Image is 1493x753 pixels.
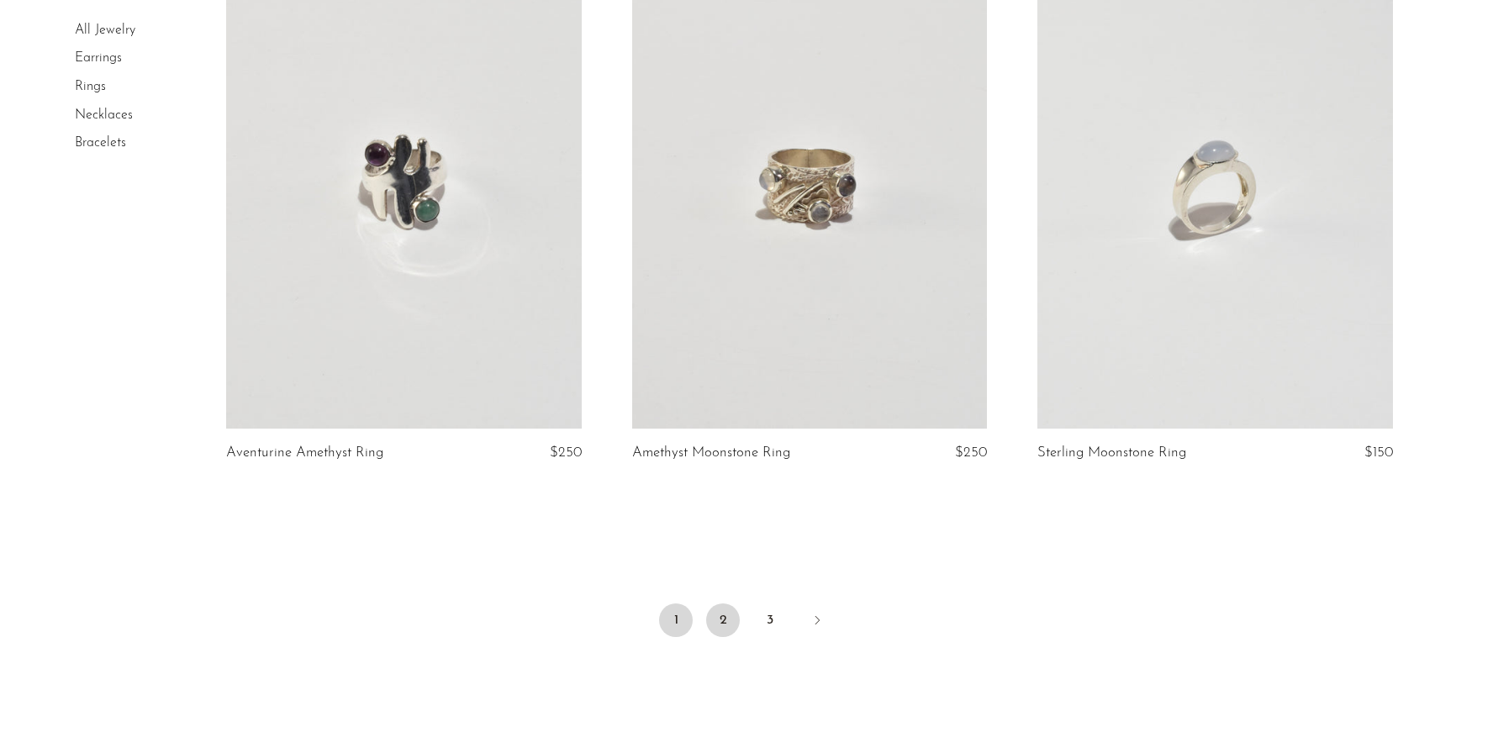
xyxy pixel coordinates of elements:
[632,445,790,461] a: Amethyst Moonstone Ring
[75,80,106,93] a: Rings
[753,603,787,637] a: 3
[75,24,135,37] a: All Jewelry
[550,445,582,460] span: $250
[75,52,122,66] a: Earrings
[1364,445,1393,460] span: $150
[226,445,383,461] a: Aventurine Amethyst Ring
[75,136,126,150] a: Bracelets
[75,108,133,122] a: Necklaces
[1037,445,1186,461] a: Sterling Moonstone Ring
[706,603,740,637] a: 2
[955,445,987,460] span: $250
[800,603,834,640] a: Next
[659,603,693,637] span: 1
